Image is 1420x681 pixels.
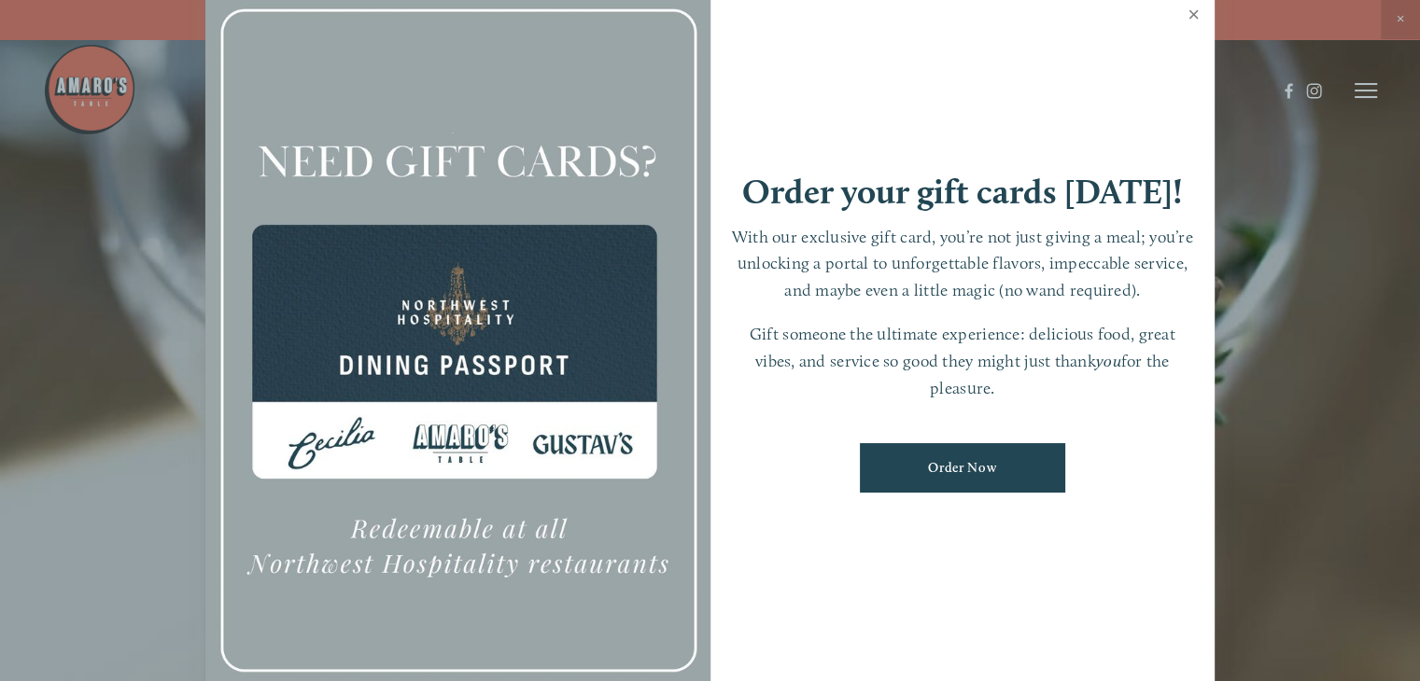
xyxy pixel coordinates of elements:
[729,321,1197,401] p: Gift someone the ultimate experience: delicious food, great vibes, and service so good they might...
[860,443,1065,493] a: Order Now
[742,174,1183,209] h1: Order your gift cards [DATE]!
[1096,351,1121,370] em: you
[729,224,1197,304] p: With our exclusive gift card, you’re not just giving a meal; you’re unlocking a portal to unforge...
